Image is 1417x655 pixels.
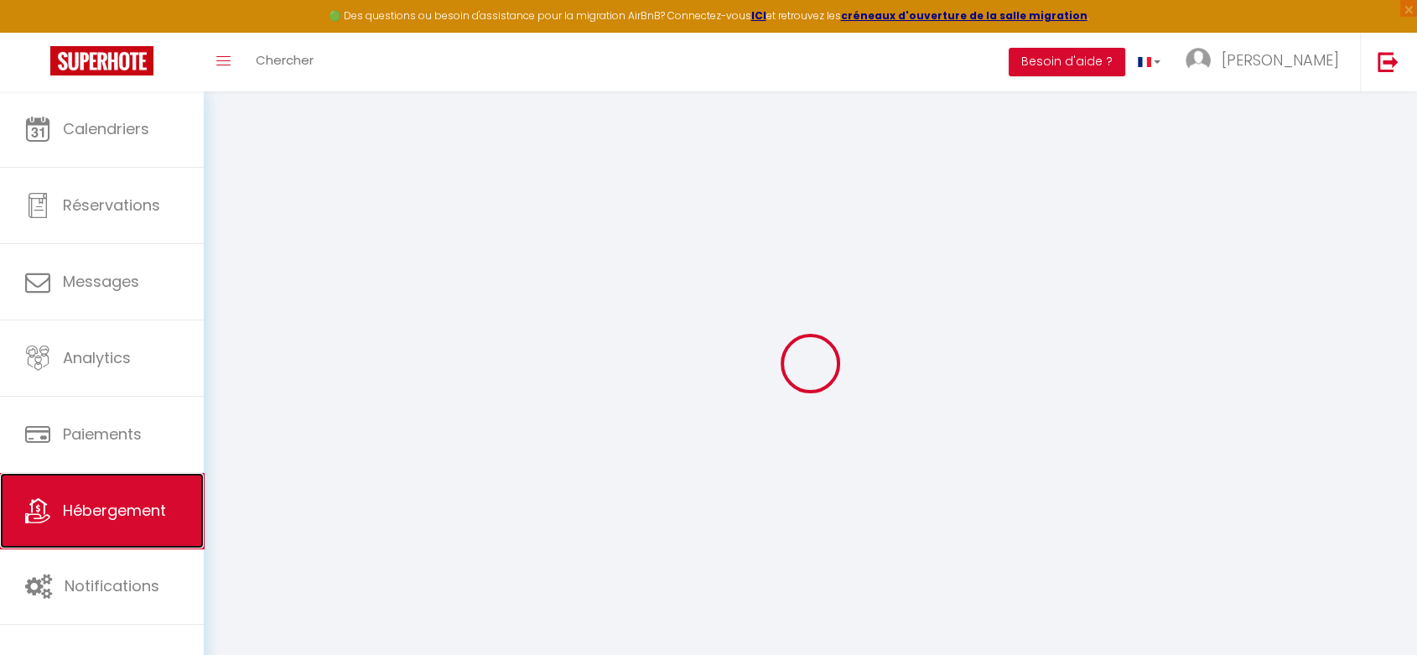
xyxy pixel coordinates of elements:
[1378,51,1399,72] img: logout
[63,271,139,292] span: Messages
[1186,48,1211,73] img: ...
[243,33,326,91] a: Chercher
[1222,49,1339,70] span: [PERSON_NAME]
[256,51,314,69] span: Chercher
[63,500,166,521] span: Hébergement
[1009,48,1125,76] button: Besoin d'aide ?
[1173,33,1360,91] a: ... [PERSON_NAME]
[63,118,149,139] span: Calendriers
[63,347,131,368] span: Analytics
[13,7,64,57] button: Ouvrir le widget de chat LiveChat
[63,424,142,444] span: Paiements
[751,8,766,23] a: ICI
[65,575,159,596] span: Notifications
[63,195,160,216] span: Réservations
[50,46,153,75] img: Super Booking
[841,8,1087,23] a: créneaux d'ouverture de la salle migration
